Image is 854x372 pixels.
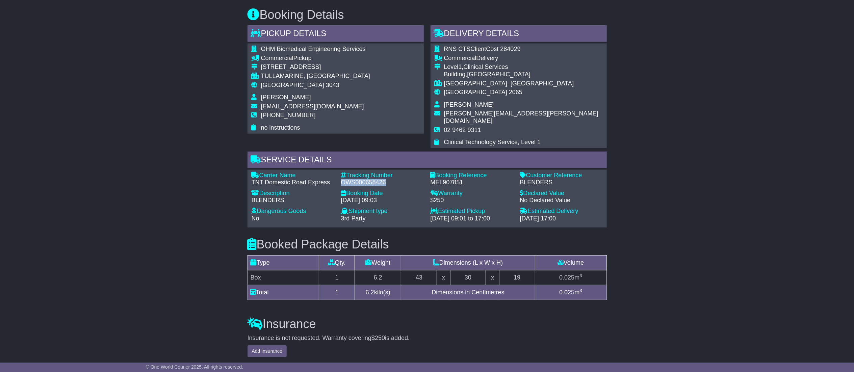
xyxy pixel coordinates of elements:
div: Warranty [431,190,513,197]
td: 43 [401,270,437,285]
td: x [486,270,499,285]
div: Service Details [248,152,607,170]
span: Clinical Technology Service, Level 1 [444,139,541,145]
span: Commercial [261,55,293,61]
td: 1 [319,270,355,285]
span: [PERSON_NAME][EMAIL_ADDRESS][PERSON_NAME][DOMAIN_NAME] [444,110,598,124]
div: Estimated Delivery [520,208,603,215]
span: RNS CTSClientCost 284029 [444,46,521,52]
div: Declared Value [520,190,603,197]
div: TNT Domestic Road Express [252,179,334,186]
span: 6.2 [366,289,374,296]
div: MEL907851 [431,179,513,186]
span: [PERSON_NAME] [261,94,311,101]
span: 3rd Party [341,215,366,222]
div: TULLAMARINE, [GEOGRAPHIC_DATA] [261,73,370,80]
div: [DATE] 17:00 [520,215,603,222]
button: Add Insurance [248,345,287,357]
span: © One World Courier 2025. All rights reserved. [146,364,243,370]
div: No Declared Value [520,197,603,204]
span: 2065 [509,89,522,96]
h3: Booked Package Details [248,238,607,251]
td: m [535,270,606,285]
div: Insurance is not requested. Warranty covering is added. [248,335,607,342]
span: 3043 [326,82,339,88]
div: Pickup Details [248,25,424,44]
div: [STREET_ADDRESS] [261,63,370,71]
span: OHM Biomedical Engineering Services [261,46,366,52]
td: 6.2 [355,270,401,285]
div: Estimated Pickup [431,208,513,215]
div: [DATE] 09:03 [341,197,424,204]
td: Volume [535,255,606,270]
td: x [437,270,450,285]
h3: Booking Details [248,8,607,22]
div: Building,[GEOGRAPHIC_DATA] [444,71,603,78]
div: BLENDERS [520,179,603,186]
div: [DATE] 09:01 to 17:00 [431,215,513,222]
td: 1 [319,285,355,300]
span: [GEOGRAPHIC_DATA] [261,82,324,88]
span: [PERSON_NAME] [444,101,494,108]
div: Pickup [261,55,370,62]
td: m [535,285,606,300]
sup: 3 [579,273,582,278]
span: [GEOGRAPHIC_DATA] [444,89,507,96]
div: Carrier Name [252,172,334,179]
td: Weight [355,255,401,270]
td: Box [248,270,319,285]
span: 02 9462 9311 [444,127,481,133]
td: 19 [499,270,535,285]
td: Qty. [319,255,355,270]
span: No [252,215,259,222]
span: 0.025 [559,274,574,281]
td: Dimensions in Centimetres [401,285,535,300]
div: $250 [431,197,513,204]
td: Dimensions (L x W x H) [401,255,535,270]
span: $250 [371,335,385,341]
div: Booking Reference [431,172,513,179]
div: Level1,Clinical Services [444,63,603,71]
div: [GEOGRAPHIC_DATA], [GEOGRAPHIC_DATA] [444,80,603,87]
span: no instructions [261,124,300,131]
div: Delivery [444,55,603,62]
div: Tracking Number [341,172,424,179]
div: OWS000658426 [341,179,424,186]
td: Total [248,285,319,300]
div: Dangerous Goods [252,208,334,215]
span: 0.025 [559,289,574,296]
span: Commercial [444,55,476,61]
div: BLENDERS [252,197,334,204]
div: Booking Date [341,190,424,197]
sup: 3 [579,288,582,293]
td: 30 [450,270,486,285]
div: Shipment type [341,208,424,215]
h3: Insurance [248,317,607,331]
td: Type [248,255,319,270]
span: [EMAIL_ADDRESS][DOMAIN_NAME] [261,103,364,110]
div: Description [252,190,334,197]
div: Delivery Details [431,25,607,44]
div: Customer Reference [520,172,603,179]
td: kilo(s) [355,285,401,300]
span: [PHONE_NUMBER] [261,112,316,118]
